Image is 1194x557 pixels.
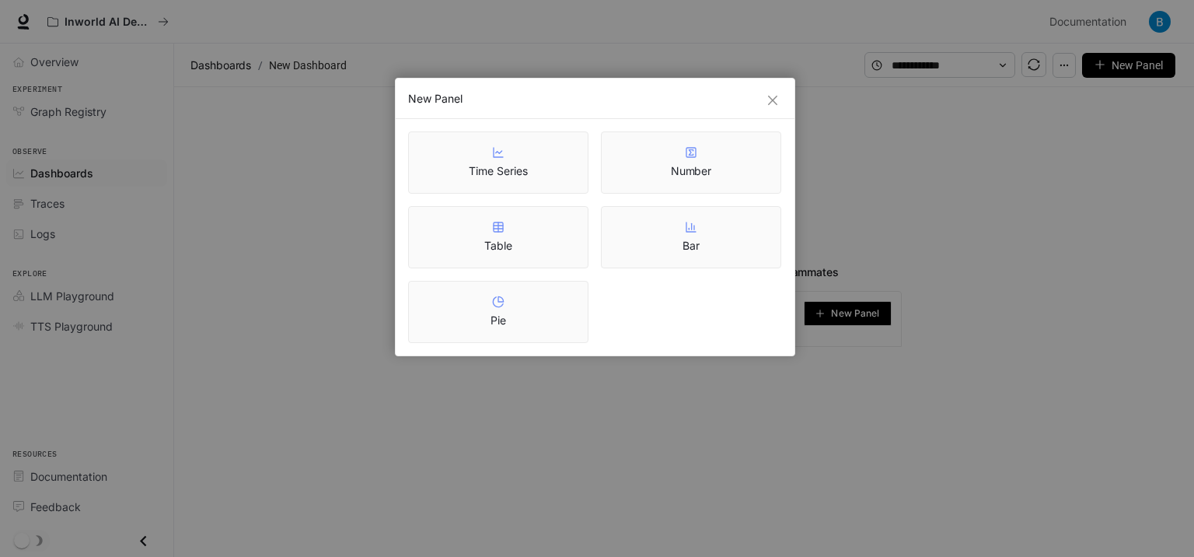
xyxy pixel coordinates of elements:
img: User avatar [1149,11,1171,33]
article: New Dashboard [266,51,350,80]
button: Dashboards [187,56,255,75]
a: Dashboards [6,159,167,187]
button: New Panel [804,301,892,326]
span: Documentation [1049,12,1126,32]
span: LLM Playground [30,288,114,304]
span: close [766,94,779,107]
span: / [258,57,263,74]
span: sync [1028,58,1040,71]
a: Documentation [1043,6,1138,37]
span: Logs [30,226,55,242]
button: New Panel [1082,53,1175,78]
article: Number [671,163,712,179]
span: Dashboards [30,165,93,181]
a: LLM Playground [6,282,167,310]
span: New Panel [831,310,879,317]
a: TTS Playground [6,313,167,340]
span: plus [815,309,825,318]
span: Graph Registry [30,103,106,120]
span: Overview [30,54,79,70]
article: Pie [491,313,506,328]
span: Dark mode toggle [14,531,30,548]
article: Table [484,238,512,254]
span: New Panel [1112,57,1163,74]
a: Documentation [6,463,167,490]
span: Documentation [30,468,107,485]
article: Time Series [469,163,527,179]
a: Feedback [6,493,167,520]
a: Logs [6,220,167,247]
span: Traces [30,195,65,212]
div: New Panel [408,91,782,107]
button: All workspaces [40,6,176,37]
button: Close drawer [126,525,161,557]
a: Overview [6,48,167,75]
a: Traces [6,190,167,217]
button: User avatar [1144,6,1175,37]
span: TTS Playground [30,318,113,335]
a: Graph Registry [6,98,167,125]
span: Dashboards [190,56,251,75]
span: Feedback [30,499,81,515]
button: Close [764,92,781,109]
article: Bar [683,238,700,254]
p: Inworld AI Demos [65,16,152,29]
span: plus [1094,59,1105,70]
